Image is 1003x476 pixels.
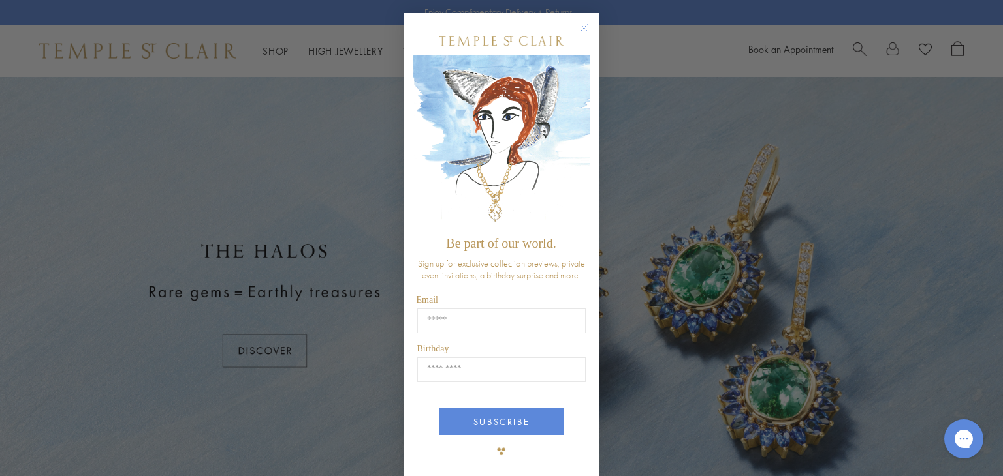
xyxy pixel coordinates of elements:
button: Close dialog [582,26,599,42]
span: Be part of our world. [447,236,556,250]
img: Temple St. Clair [439,36,564,46]
button: SUBSCRIBE [439,408,564,435]
span: Sign up for exclusive collection previews, private event invitations, a birthday surprise and more. [418,258,585,281]
img: TSC [488,438,515,464]
img: c4a9eb12-d91a-4d4a-8ee0-386386f4f338.jpeg [413,55,590,230]
input: Email [417,308,586,333]
iframe: Gorgias live chat messenger [938,415,990,463]
span: Birthday [417,344,449,353]
span: Email [417,295,438,305]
